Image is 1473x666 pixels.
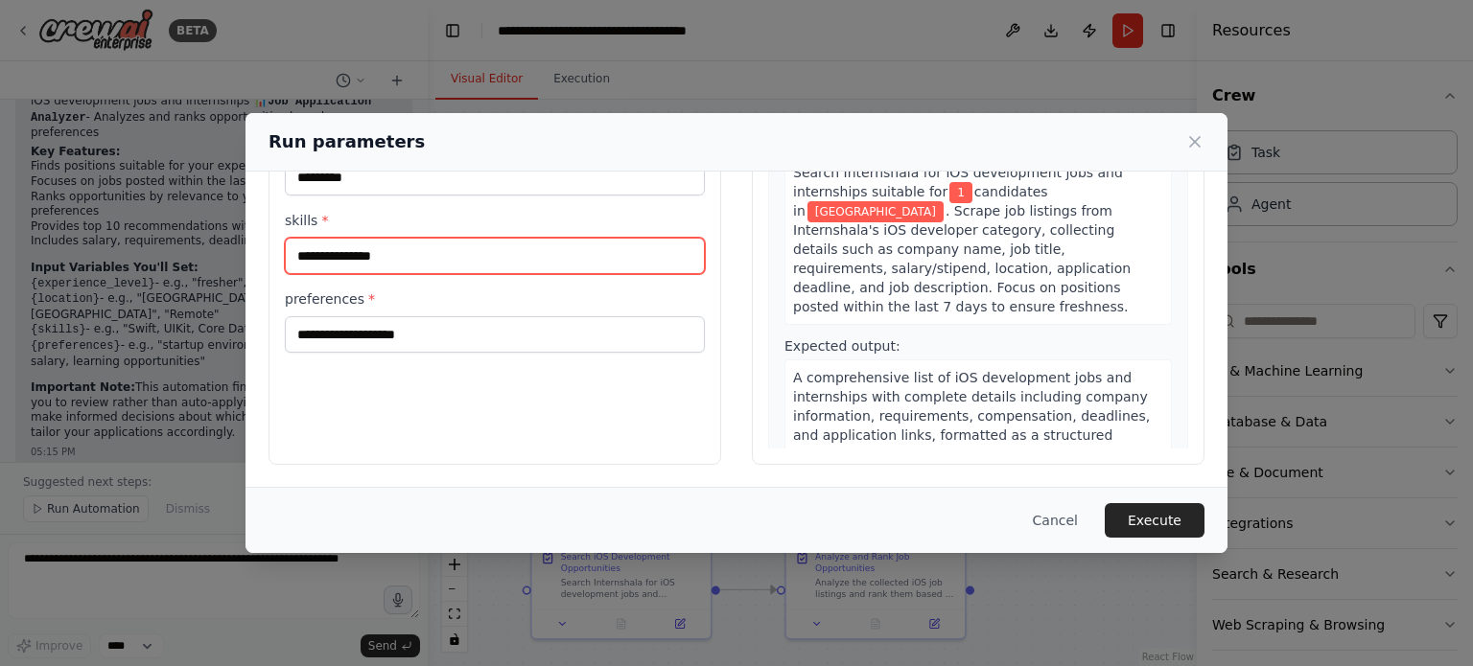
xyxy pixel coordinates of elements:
span: A comprehensive list of iOS development jobs and internships with complete details including comp... [793,370,1150,462]
label: skills [285,211,705,230]
button: Cancel [1017,503,1093,538]
span: Expected output: [784,338,900,354]
span: Variable: experience_level [949,182,972,203]
span: Variable: location [807,201,944,222]
span: . Scrape job listings from Internshala's iOS developer category, collecting details such as compa... [793,203,1131,314]
button: Execute [1105,503,1204,538]
label: preferences [285,289,705,309]
h2: Run parameters [269,128,425,155]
